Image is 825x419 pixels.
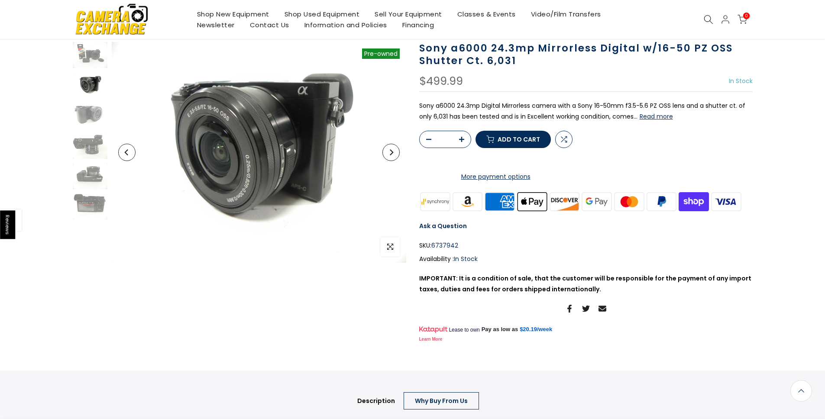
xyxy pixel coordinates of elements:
img: american express [484,191,516,212]
a: Financing [395,19,442,30]
strong: IMPORTANT: It is a condition of sale, that the customer will be responsible for the payment of an... [419,274,751,293]
a: Share on Email [599,303,606,314]
a: Back to the top [790,380,812,402]
p: Sony a6000 24.3mp Digital Mirrorless camera with a Sony 16-50mm f3.5-5.6 PZ OSS lens and a shutte... [419,100,753,122]
img: synchrony [419,191,452,212]
a: Learn More [419,337,443,342]
a: Ask a Question [419,222,467,230]
img: apple pay [516,191,548,212]
a: Sell Your Equipment [367,9,450,19]
span: 0 [743,13,750,19]
div: $499.99 [419,76,463,87]
a: Share on Facebook [566,303,573,314]
a: Information and Policies [297,19,395,30]
a: Description [346,392,406,409]
span: 6737942 [431,240,458,251]
img: paypal [645,191,678,212]
button: Next [382,144,400,161]
span: In Stock [729,77,753,85]
a: Shop New Equipment [189,9,277,19]
h1: Sony a6000 24.3mp Mirrorless Digital w/16-50 PZ OSS Shutter Ct. 6,031 [419,42,753,67]
button: Add to cart [476,131,551,148]
div: Availability : [419,254,753,264]
a: Share on Twitter [582,303,590,314]
a: 0 [738,15,747,24]
span: Lease to own [449,326,479,333]
a: Classes & Events [450,9,523,19]
img: shopify pay [678,191,710,212]
div: SKU: [419,240,753,251]
img: amazon payments [451,191,484,212]
a: Shop Used Equipment [277,9,367,19]
a: Video/Film Transfers [523,9,608,19]
img: google pay [581,191,613,212]
span: Add to cart [498,136,540,142]
img: visa [710,191,742,212]
button: Previous [118,144,136,161]
img: master [613,191,645,212]
span: In Stock [454,255,478,263]
button: Read more [640,113,673,120]
a: Why Buy From Us [404,392,479,409]
a: Contact Us [242,19,297,30]
img: discover [548,191,581,212]
span: Pay as low as [482,326,518,333]
a: Newsletter [189,19,242,30]
a: More payment options [419,171,573,182]
a: $20.19/week [520,326,552,333]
